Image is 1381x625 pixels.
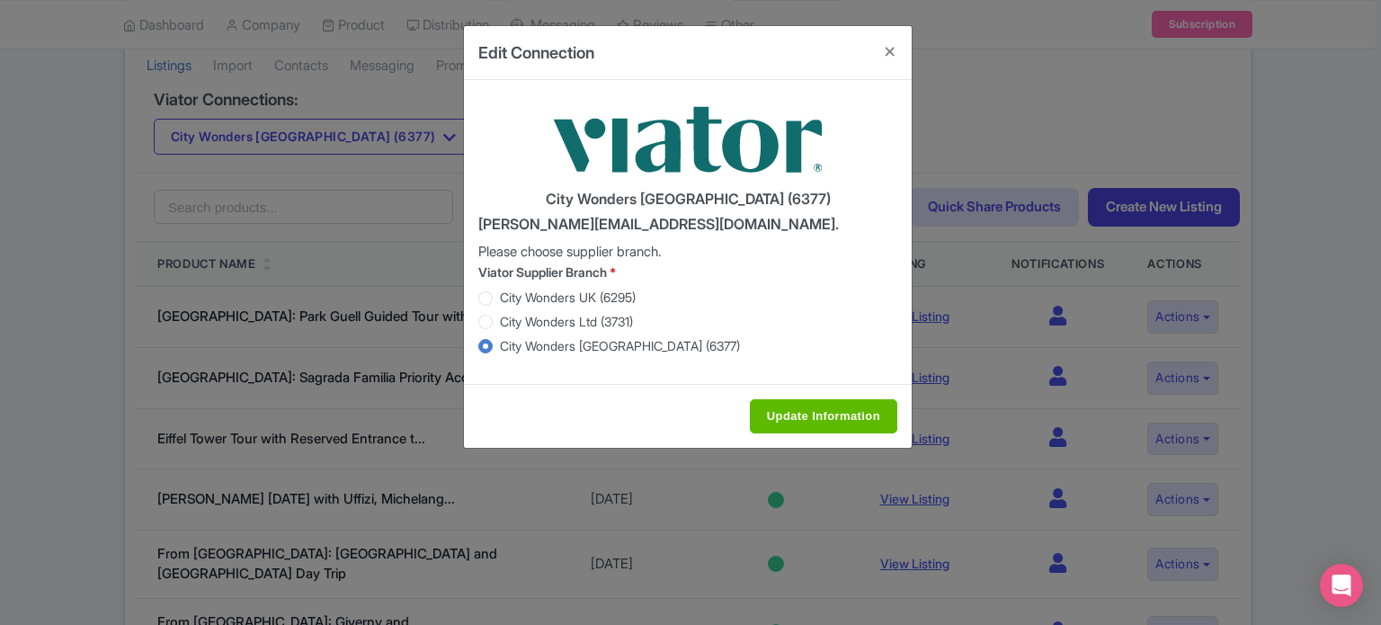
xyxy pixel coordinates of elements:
h4: Edit Connection [478,40,594,65]
img: viator-9033d3fb01e0b80761764065a76b653a.png [553,94,823,184]
h4: City Wonders [GEOGRAPHIC_DATA] (6377) [478,192,897,208]
label: City Wonders UK (6295) [500,288,636,307]
span: Viator Supplier Branch [478,264,607,280]
h4: [PERSON_NAME][EMAIL_ADDRESS][DOMAIN_NAME]. [478,217,897,233]
label: City Wonders Ltd (3731) [500,312,633,331]
button: Close [869,26,912,77]
p: Please choose supplier branch. [478,242,897,263]
input: Update Information [750,399,897,433]
label: City Wonders [GEOGRAPHIC_DATA] (6377) [500,336,740,355]
div: Open Intercom Messenger [1320,564,1363,607]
